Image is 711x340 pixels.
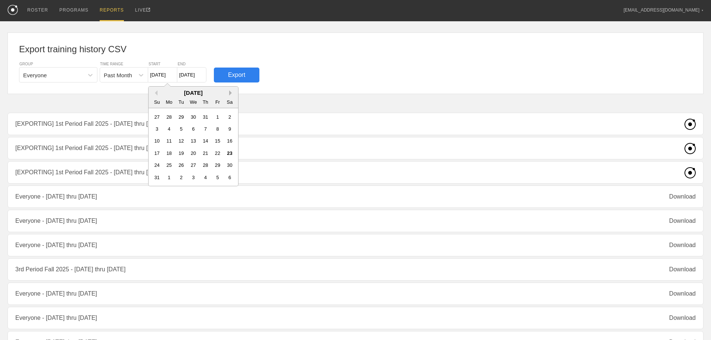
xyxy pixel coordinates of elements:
div: day-9 [225,124,235,134]
div: day-25 [164,160,174,170]
div: day-29 [212,160,222,170]
div: day-17 [152,148,162,158]
div: day-1 [212,112,222,122]
div: day-4 [164,124,174,134]
div: day-31 [152,172,162,183]
div: day-27 [152,112,162,122]
div: day-3 [152,124,162,134]
div: Everyone - [DATE] thru [DATE] [7,307,704,329]
div: month-2025-08 [151,111,236,184]
div: Past Month [104,72,132,78]
div: day-1 [164,172,174,183]
div: day-31 [200,112,211,122]
div: START [148,62,177,66]
div: Sa [225,97,235,107]
div: day-8 [212,124,222,134]
div: Tu [176,97,186,107]
div: day-13 [188,136,198,146]
div: Mo [164,97,174,107]
div: Export [214,68,259,82]
input: From [148,67,177,82]
div: END [177,62,206,66]
div: day-30 [225,160,235,170]
div: ▼ [701,8,704,13]
div: TIME RANGE [100,62,148,66]
div: day-14 [200,136,211,146]
div: Download [669,242,696,249]
div: [DATE] [149,90,238,96]
div: day-18 [164,148,174,158]
div: We [188,97,198,107]
img: logo [7,5,18,15]
div: day-26 [176,160,186,170]
div: day-11 [164,136,174,146]
div: day-12 [176,136,186,146]
div: day-21 [200,148,211,158]
div: day-10 [152,136,162,146]
div: Everyone - [DATE] thru [DATE] [7,283,704,305]
div: 3rd Period Fall 2025 - [DATE] thru [DATE] [7,258,704,281]
div: day-2 [176,172,186,183]
div: day-30 [188,112,198,122]
div: Everyone - [DATE] thru [DATE] [7,234,704,256]
iframe: Chat Widget [577,253,711,340]
div: day-27 [188,160,198,170]
div: day-19 [176,148,186,158]
div: day-23 [225,148,235,158]
div: Download [669,193,696,200]
div: Everyone - [DATE] thru [DATE] [7,185,704,208]
div: day-2 [225,112,235,122]
button: Next Month [229,90,234,96]
div: day-3 [188,172,198,183]
div: day-20 [188,148,198,158]
button: Previous Month [152,90,158,96]
input: To [177,67,206,82]
div: day-28 [200,160,211,170]
div: day-5 [176,124,186,134]
h1: Export training history CSV [19,44,692,54]
div: day-6 [188,124,198,134]
div: day-24 [152,160,162,170]
div: GROUP [19,62,97,66]
div: day-22 [212,148,222,158]
div: Th [200,97,211,107]
div: day-6 [225,172,235,183]
div: day-7 [200,124,211,134]
div: Su [152,97,162,107]
div: day-29 [176,112,186,122]
div: Fr [212,97,222,107]
div: day-16 [225,136,235,146]
div: day-4 [200,172,211,183]
div: Download [669,218,696,224]
div: day-15 [212,136,222,146]
div: Everyone [23,72,47,78]
div: day-5 [212,172,222,183]
div: day-28 [164,112,174,122]
div: Everyone - [DATE] thru [DATE] [7,210,704,232]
